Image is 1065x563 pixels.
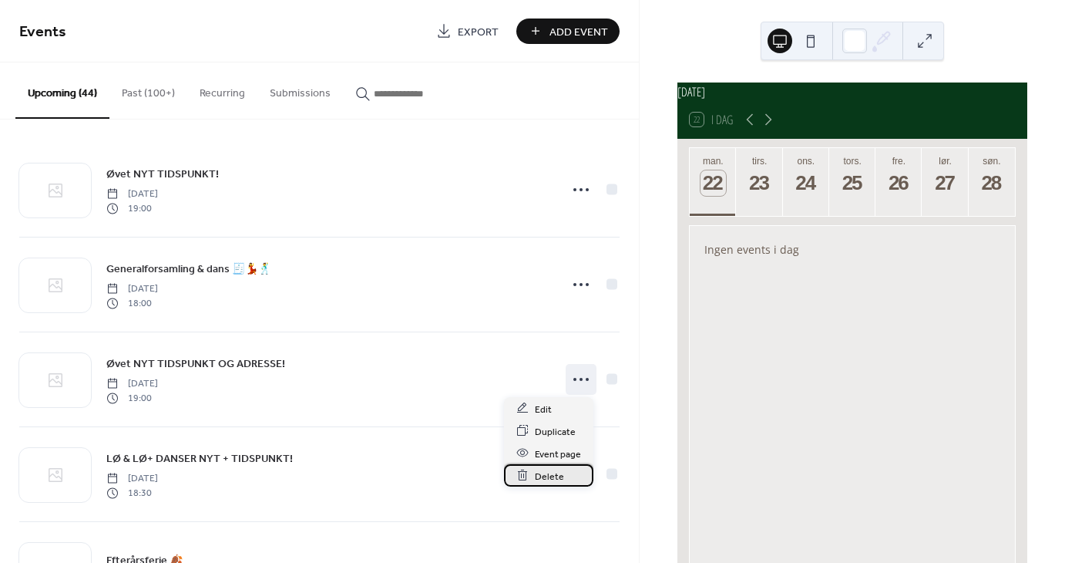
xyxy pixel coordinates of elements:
[106,261,271,278] span: Generalforsamling & dans 🧾💃🕺
[690,148,736,216] button: man.22
[516,19,620,44] button: Add Event
[106,282,158,296] span: [DATE]
[187,62,257,117] button: Recurring
[535,401,552,417] span: Edit
[535,446,581,462] span: Event page
[886,170,912,196] div: 26
[747,170,772,196] div: 23
[788,156,825,167] div: ons.
[834,156,871,167] div: tors.
[979,170,1005,196] div: 28
[106,377,158,391] span: [DATE]
[829,148,875,216] button: tors.25
[880,156,917,167] div: fre.
[694,156,731,167] div: man.
[922,148,968,216] button: lør.27
[106,356,285,373] span: Øvet NYT TIDSPUNKT OG ADRESSE!
[106,391,158,405] span: 19:00
[535,468,564,484] span: Delete
[692,231,1013,268] div: Ingen events i dag
[425,19,510,44] a: Export
[741,156,778,167] div: tirs.
[677,83,1027,101] div: [DATE]
[736,148,782,216] button: tirs.23
[969,148,1015,216] button: søn.28
[700,170,726,196] div: 22
[926,156,963,167] div: lør.
[109,62,187,117] button: Past (100+)
[458,24,499,40] span: Export
[840,170,865,196] div: 25
[106,451,293,467] span: LØ & LØ+ DANSER NYT + TIDSPUNKT!
[106,472,158,486] span: [DATE]
[875,148,922,216] button: fre.26
[257,62,343,117] button: Submissions
[535,423,576,440] span: Duplicate
[794,170,819,196] div: 24
[106,167,219,183] span: Øvet NYT TIDSPUNKT!
[932,170,958,196] div: 27
[106,187,158,201] span: [DATE]
[106,296,158,310] span: 18:00
[19,17,66,47] span: Events
[106,450,293,467] a: LØ & LØ+ DANSER NYT + TIDSPUNKT!
[549,24,608,40] span: Add Event
[15,62,109,119] button: Upcoming (44)
[106,260,271,278] a: Generalforsamling & dans 🧾💃🕺
[106,165,219,183] a: Øvet NYT TIDSPUNKT!
[783,148,829,216] button: ons.24
[973,156,1010,167] div: søn.
[106,486,158,500] span: 18:30
[106,355,285,373] a: Øvet NYT TIDSPUNKT OG ADRESSE!
[106,201,158,215] span: 19:00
